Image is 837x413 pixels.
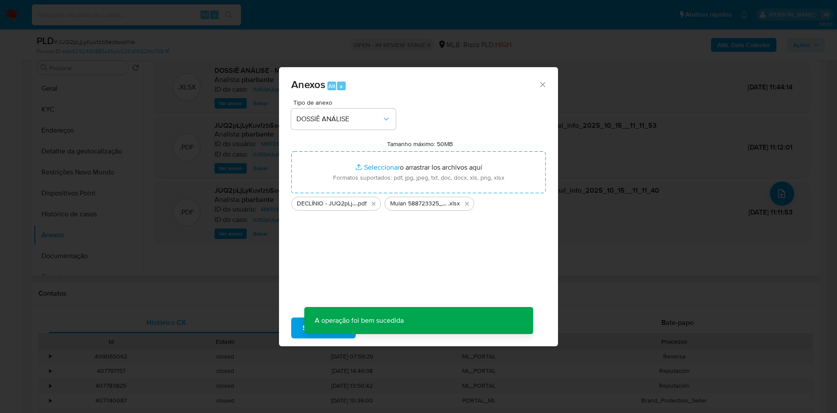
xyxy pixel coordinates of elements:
[357,199,367,208] span: .pdf
[448,199,460,208] span: .xlsx
[368,198,379,209] button: Eliminar DECLÍNIO - JUQ2pLjLyKuvfzbSedswplNe - CNPJ 37073838000115 - BELEZA NO AR DISTRIBUICAO E ...
[462,198,472,209] button: Eliminar Mulan 588723325_2025_10_13_15_45_17.xlsx
[291,193,546,211] ul: Archivos seleccionados
[291,317,356,338] button: Subir arquivo
[340,82,343,90] span: a
[538,80,546,88] button: Cerrar
[293,99,398,106] span: Tipo de anexo
[291,109,396,130] button: DOSSIÊ ANÁLISE
[371,318,399,338] span: Cancelar
[387,140,453,148] label: Tamanho máximo: 50MB
[303,318,344,338] span: Subir arquivo
[390,199,448,208] span: Mulan 588723325_2025_10_13_15_45_17
[328,82,335,90] span: Alt
[296,115,382,123] span: DOSSIÊ ANÁLISE
[291,77,325,92] span: Anexos
[304,307,414,334] p: A operação foi bem sucedida
[297,199,357,208] span: DECLÍNIO - JUQ2pLjLyKuvfzbSedswplNe - CNPJ 37073838000115 - BELEZA NO AR DISTRIBUICAO E COMERCIO ...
